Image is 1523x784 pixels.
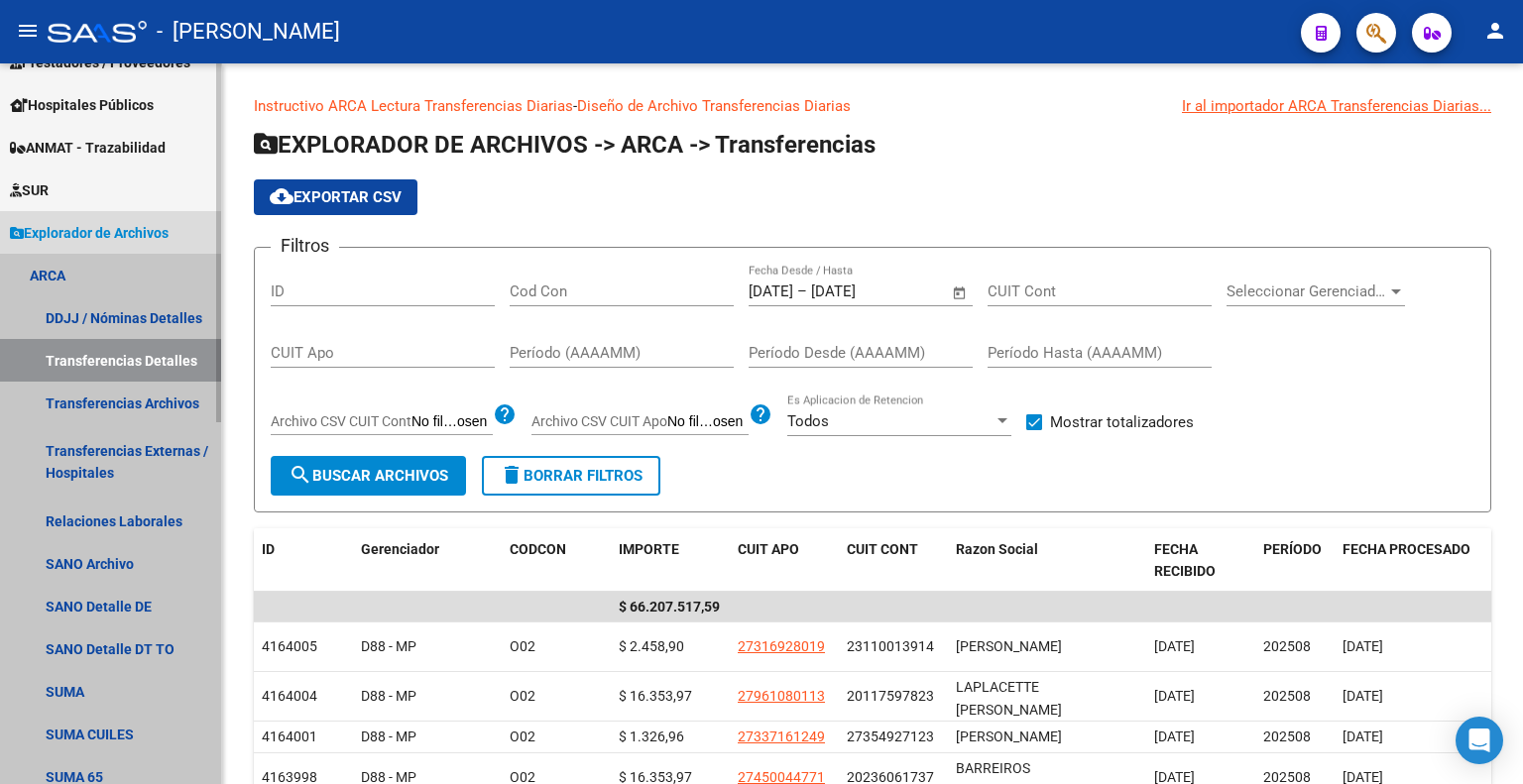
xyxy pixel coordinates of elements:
datatable-header-cell: FECHA RECIBIDO [1146,528,1255,594]
datatable-header-cell: Gerenciador [353,528,502,594]
button: Exportar CSV [254,179,417,215]
span: [PERSON_NAME] [956,638,1062,654]
div: 20117597823 [847,685,934,708]
span: ANMAT - Trazabilidad [10,137,166,159]
datatable-header-cell: IMPORTE [611,528,730,594]
span: – [797,282,807,300]
span: [PERSON_NAME] [956,728,1062,744]
a: Diseño de Archivo Transferencias Diarias [577,97,851,115]
span: LAPLACETTE [PERSON_NAME] [956,679,1062,718]
span: Seleccionar Gerenciador [1227,282,1387,300]
input: Archivo CSV CUIT Apo [667,413,749,431]
mat-icon: delete [500,463,524,487]
span: IMPORTE [619,541,679,557]
datatable-header-cell: PERÍODO [1255,528,1335,594]
span: Buscar Archivos [289,467,448,485]
mat-icon: search [289,463,312,487]
span: - [PERSON_NAME] [157,10,340,54]
button: Open calendar [949,281,972,304]
span: CUIT APO [738,541,799,557]
span: 4164004 [262,688,317,704]
datatable-header-cell: CUIT CONT [839,528,948,594]
datatable-header-cell: FECHA PROCESADO [1335,528,1483,594]
span: Todos [787,412,829,430]
span: [DATE] [1154,688,1195,704]
span: O02 [510,728,535,744]
span: 27316928019 [738,638,825,654]
span: EXPLORADOR DE ARCHIVOS -> ARCA -> Transferencias [254,131,876,159]
span: Gerenciador [361,541,439,557]
button: Buscar Archivos [271,456,466,496]
span: 202508 [1263,688,1311,704]
span: O02 [510,688,535,704]
span: CODCON [510,541,566,557]
p: - [254,95,1491,117]
span: 202508 [1263,728,1311,744]
span: [DATE] [1154,728,1195,744]
span: Archivo CSV CUIT Cont [271,413,411,429]
span: $ 66.207.517,59 [619,599,720,615]
span: $ 1.326,96 [619,728,684,744]
div: 27354927123 [847,726,934,748]
span: 4164005 [262,638,317,654]
span: D88 - MP [361,728,416,744]
mat-icon: menu [16,19,40,43]
span: Archivo CSV CUIT Apo [531,413,667,429]
div: Open Intercom Messenger [1456,717,1503,764]
span: [DATE] [1343,638,1383,654]
button: Borrar Filtros [482,456,660,496]
span: SUR [10,179,49,201]
span: Borrar Filtros [500,467,643,485]
span: 27337161249 [738,728,825,744]
datatable-header-cell: Razon Social [948,528,1146,594]
span: [DATE] [1154,638,1195,654]
span: Hospitales Públicos [10,94,154,116]
input: Fecha inicio [749,282,793,300]
span: [DATE] [1343,688,1383,704]
mat-icon: person [1483,19,1507,43]
datatable-header-cell: CUIT APO [730,528,839,594]
span: $ 16.353,97 [619,688,692,704]
div: Ir al importador ARCA Transferencias Diarias... [1182,95,1491,117]
h3: Filtros [271,232,339,260]
span: PERÍODO [1263,541,1322,557]
datatable-header-cell: CODCON [502,528,571,594]
span: FECHA PROCESADO [1343,541,1470,557]
span: O02 [510,638,535,654]
mat-icon: help [493,402,517,426]
mat-icon: cloud_download [270,184,293,208]
span: D88 - MP [361,688,416,704]
span: ID [262,541,275,557]
mat-icon: help [749,402,772,426]
input: Fecha fin [811,282,907,300]
div: 23110013914 [847,635,934,658]
span: Mostrar totalizadores [1050,410,1194,434]
span: D88 - MP [361,638,416,654]
span: 4164001 [262,728,317,744]
input: Archivo CSV CUIT Cont [411,413,493,431]
span: Exportar CSV [270,188,402,206]
span: CUIT CONT [847,541,918,557]
a: Instructivo ARCA Lectura Transferencias Diarias [254,97,573,115]
span: $ 2.458,90 [619,638,684,654]
span: 27961080113 [738,688,825,704]
span: 202508 [1263,638,1311,654]
span: Razon Social [956,541,1038,557]
span: FECHA RECIBIDO [1154,541,1216,580]
span: [DATE] [1343,728,1383,744]
datatable-header-cell: ID [254,528,353,594]
span: Explorador de Archivos [10,222,169,244]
